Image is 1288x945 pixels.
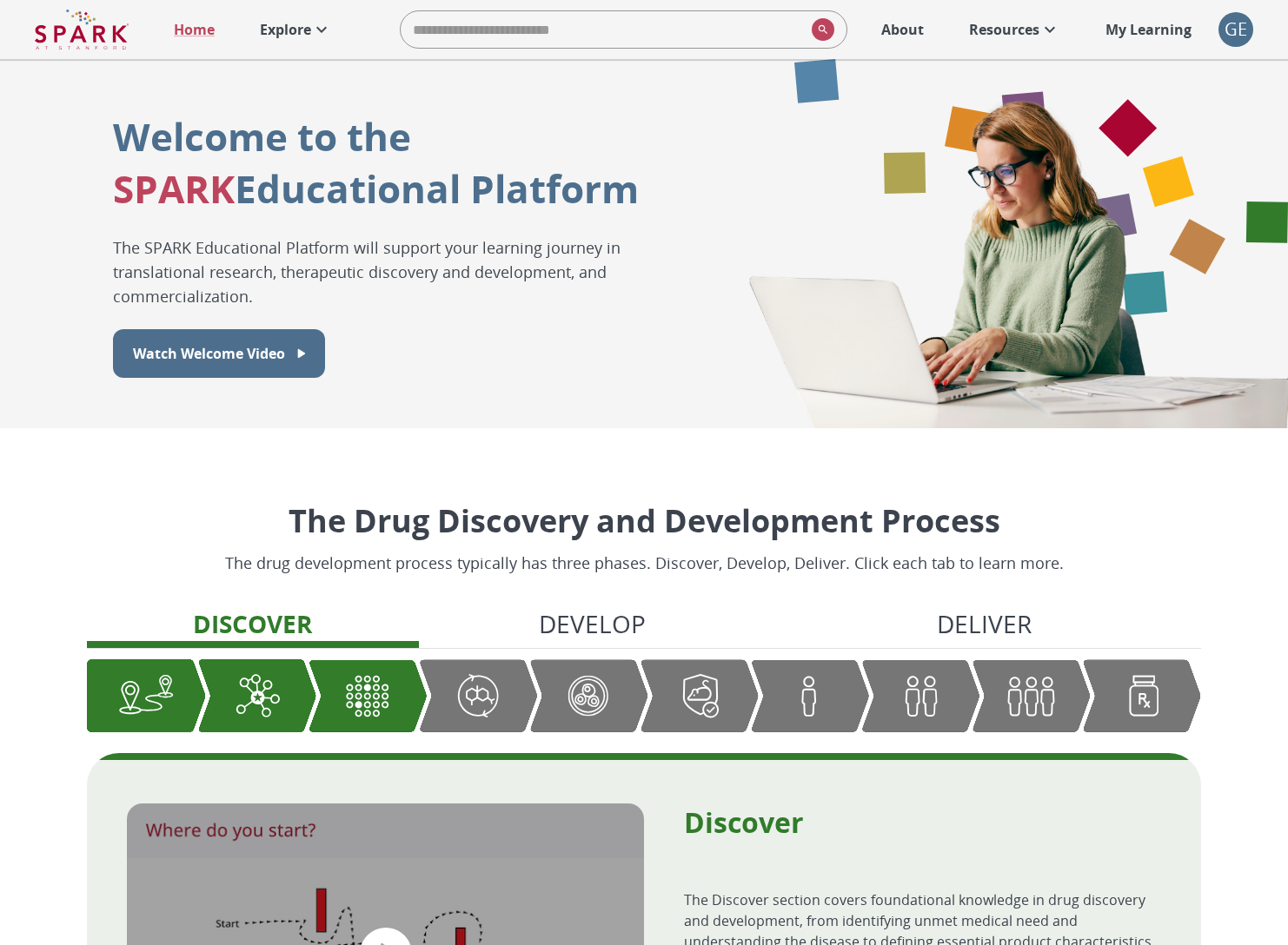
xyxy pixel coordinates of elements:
[113,235,700,308] p: The SPARK Educational Platform will support your learning journey in translational research, ther...
[165,10,223,49] a: Home
[87,659,1201,732] div: Graphic showing the progression through the Discover, Develop, and Deliver pipeline, highlighting...
[539,605,646,642] p: Develop
[1218,12,1253,47] div: GE
[937,605,1032,642] p: Deliver
[225,552,1064,575] p: The drug development process typically has three phases. Discover, Develop, Deliver. Click each t...
[805,11,834,48] button: search
[881,19,924,40] p: About
[113,162,235,215] span: SPARK
[193,605,312,642] p: Discover
[251,10,341,49] a: Explore
[113,329,325,378] button: Watch Welcome Video
[1218,12,1253,47] button: account of current user
[873,10,933,49] a: About
[700,59,1288,428] div: Graphic showing various drug development icons within hexagons fading across the screen
[684,803,1161,841] p: Discover
[1097,10,1201,49] a: My Learning
[260,19,311,40] p: Explore
[960,10,1069,49] a: Resources
[35,9,129,50] img: Logo of SPARK at Stanford
[1105,19,1192,40] p: My Learning
[225,498,1064,545] p: The Drug Discovery and Development Process
[113,110,639,215] p: Welcome to the Educational Platform
[133,343,285,364] p: Watch Welcome Video
[174,19,215,40] p: Home
[969,19,1039,40] p: Resources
